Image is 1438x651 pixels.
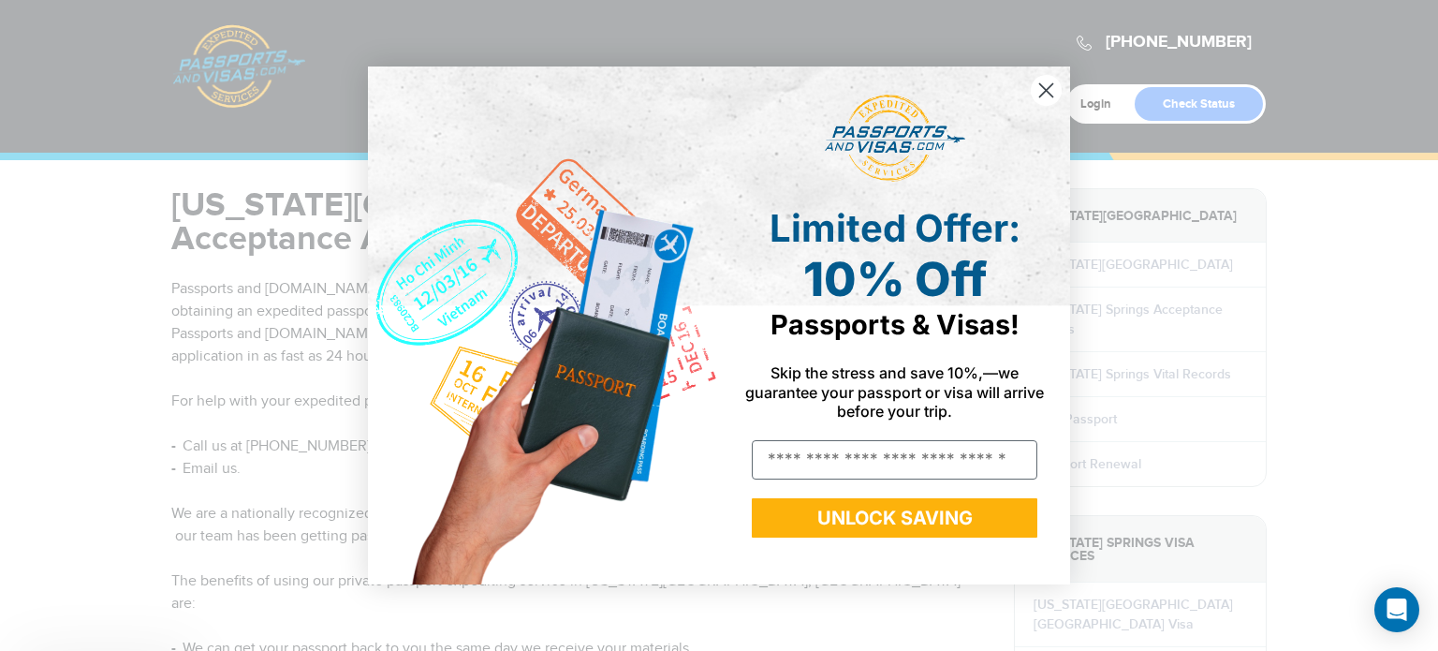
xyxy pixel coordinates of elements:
button: UNLOCK SAVING [752,498,1037,538]
img: passports and visas [825,95,965,183]
span: Limited Offer: [770,205,1020,251]
span: 10% Off [803,251,987,307]
div: Open Intercom Messenger [1374,587,1419,632]
img: de9cda0d-0715-46ca-9a25-073762a91ba7.png [368,67,719,584]
span: Passports & Visas! [770,308,1020,341]
button: Close dialog [1030,74,1063,107]
span: Skip the stress and save 10%,—we guarantee your passport or visa will arrive before your trip. [745,363,1044,420]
